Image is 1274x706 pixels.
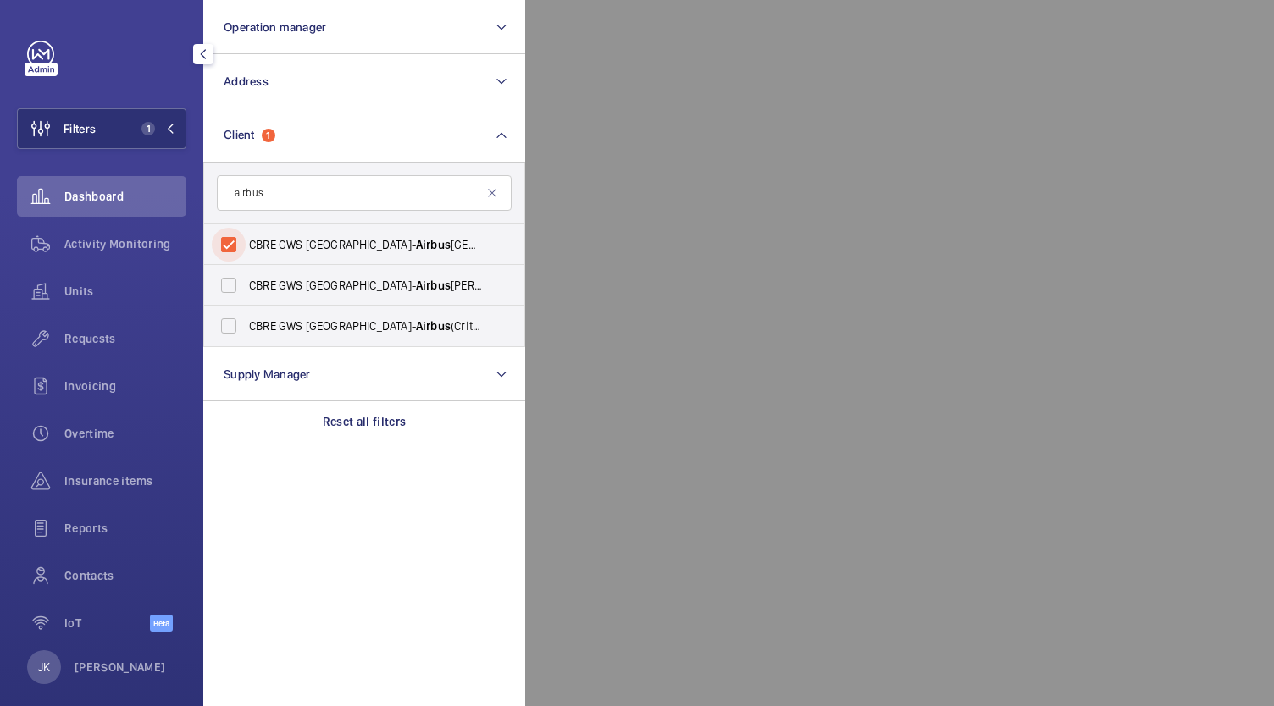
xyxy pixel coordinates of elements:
span: IoT [64,615,150,632]
p: [PERSON_NAME] [75,659,166,676]
span: Overtime [64,425,186,442]
span: Insurance items [64,472,186,489]
button: Filters1 [17,108,186,149]
span: Requests [64,330,186,347]
span: Units [64,283,186,300]
p: JK [38,659,50,676]
span: Beta [150,615,173,632]
span: Invoicing [64,378,186,394]
span: Dashboard [64,188,186,205]
span: Contacts [64,567,186,584]
span: 1 [141,122,155,135]
span: Activity Monitoring [64,235,186,252]
span: Filters [64,120,96,137]
span: Reports [64,520,186,537]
